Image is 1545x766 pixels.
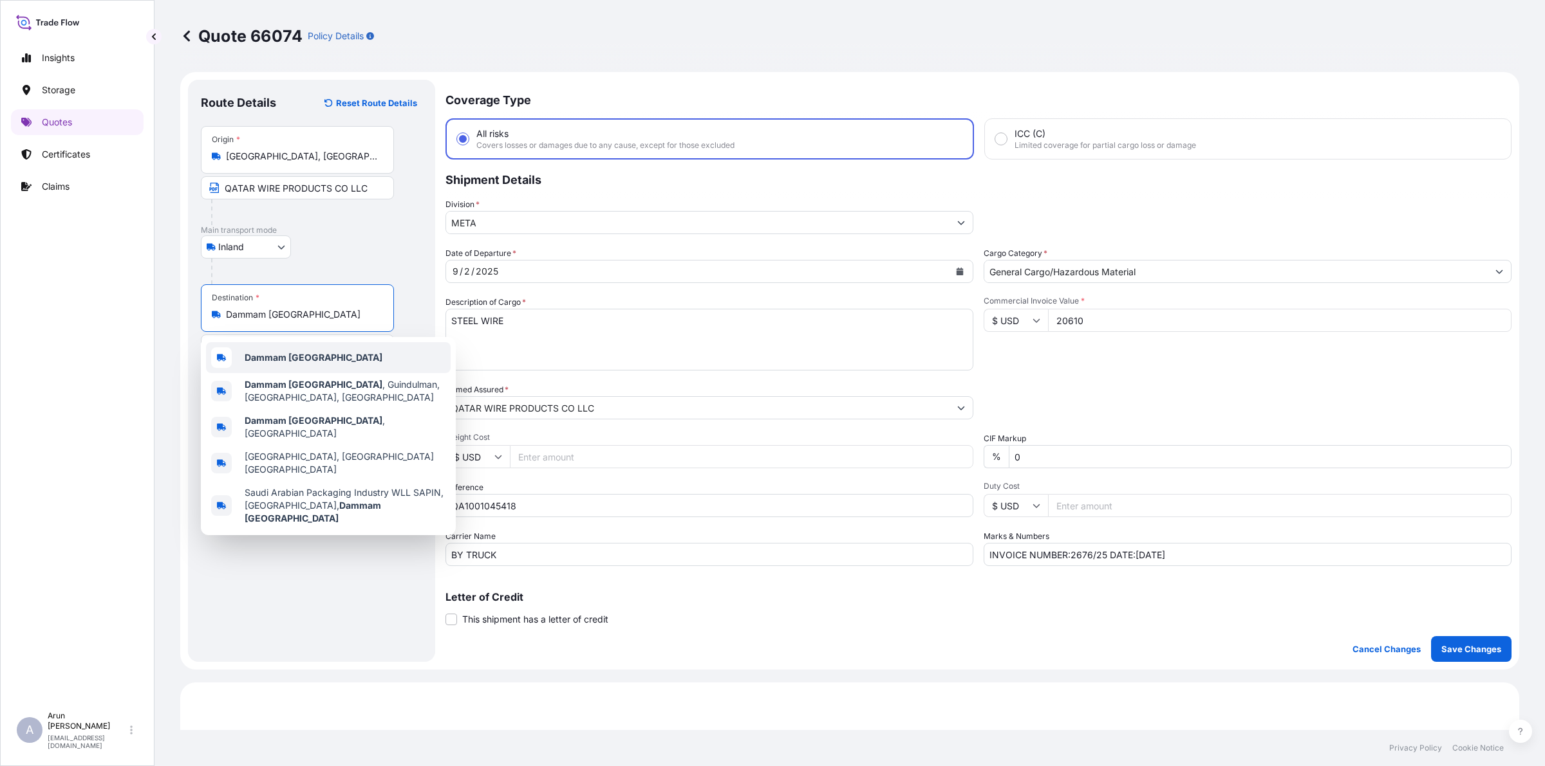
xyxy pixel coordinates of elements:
input: Enter amount [510,445,973,468]
div: % [984,445,1009,468]
button: Show suggestions [950,396,973,419]
input: Number1, number2,... [984,543,1512,566]
p: Quote 66074 [180,26,303,46]
label: Description of Cargo [445,296,526,309]
div: Origin [212,134,240,145]
input: Destination [226,308,378,321]
p: Policy Details [308,30,364,42]
span: , [GEOGRAPHIC_DATA] [245,414,445,440]
b: Dammam [GEOGRAPHIC_DATA] [245,379,382,390]
textarea: STEEL WIRE [445,309,973,370]
p: Insights [42,51,75,64]
input: Your internal reference [445,494,973,517]
input: Full name [446,396,950,419]
span: , Guindulman, [GEOGRAPHIC_DATA], [GEOGRAPHIC_DATA] [245,378,445,404]
label: CIF Markup [984,432,1026,445]
input: Text to appear on certificate [201,176,394,199]
p: Coverage Type [445,80,1512,118]
p: Main transport mode [201,225,422,235]
p: [EMAIL_ADDRESS][DOMAIN_NAME] [48,734,127,749]
button: Show suggestions [1488,260,1511,283]
span: All risks [476,127,509,140]
div: day, [463,264,471,279]
span: Commercial Invoice Value [984,296,1512,306]
p: Claims [42,180,70,193]
label: Carrier Name [445,530,496,543]
p: Cookie Notice [1452,743,1504,753]
button: Calendar [950,261,970,282]
span: Saudi Arabian Packaging Industry WLL SAPIN, [GEOGRAPHIC_DATA], [245,486,445,525]
input: Text to appear on certificate [201,334,394,358]
label: Marks & Numbers [984,530,1049,543]
div: year, [474,264,500,279]
span: Limited coverage for partial cargo loss or damage [1015,140,1196,150]
b: Dammam [GEOGRAPHIC_DATA] [245,415,382,426]
p: Storage [42,84,75,96]
p: Privacy Policy [1389,743,1442,753]
input: Enter percentage [1009,445,1512,468]
input: Select a commodity type [984,260,1488,283]
input: Enter amount [1048,494,1512,517]
p: Arun [PERSON_NAME] [48,711,127,731]
input: Enter name [445,543,973,566]
input: Origin [226,150,378,163]
p: Route Details [201,95,276,111]
span: This shipment has a letter of credit [462,613,608,626]
p: Quotes [42,116,72,129]
div: / [460,264,463,279]
input: Type to search division [446,211,950,234]
span: Date of Departure [445,247,516,260]
span: Duty Cost [984,481,1512,491]
span: Freight Cost [445,432,973,442]
span: [GEOGRAPHIC_DATA], [GEOGRAPHIC_DATA] [GEOGRAPHIC_DATA] [245,450,445,476]
p: Shipment Details [445,160,1512,198]
div: month, [451,264,460,279]
div: Show suggestions [201,337,456,535]
button: Show suggestions [950,211,973,234]
div: / [471,264,474,279]
p: Save Changes [1441,643,1501,655]
span: ICC (C) [1015,127,1045,140]
span: Inland [218,241,244,253]
button: Select transport [201,235,291,259]
span: A [26,724,33,736]
b: Dammam [GEOGRAPHIC_DATA] [245,352,382,363]
p: Cancel Changes [1353,643,1421,655]
label: Reference [445,481,483,494]
p: Certificates [42,148,90,161]
span: Covers losses or damages due to any cause, except for those excluded [476,140,735,150]
p: Letter of Credit [445,592,1512,602]
p: Reset Route Details [336,96,417,109]
input: Type amount [1048,309,1512,332]
div: Destination [212,293,259,303]
label: Named Assured [445,383,509,396]
label: Division [445,198,480,211]
label: Cargo Category [984,247,1047,260]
